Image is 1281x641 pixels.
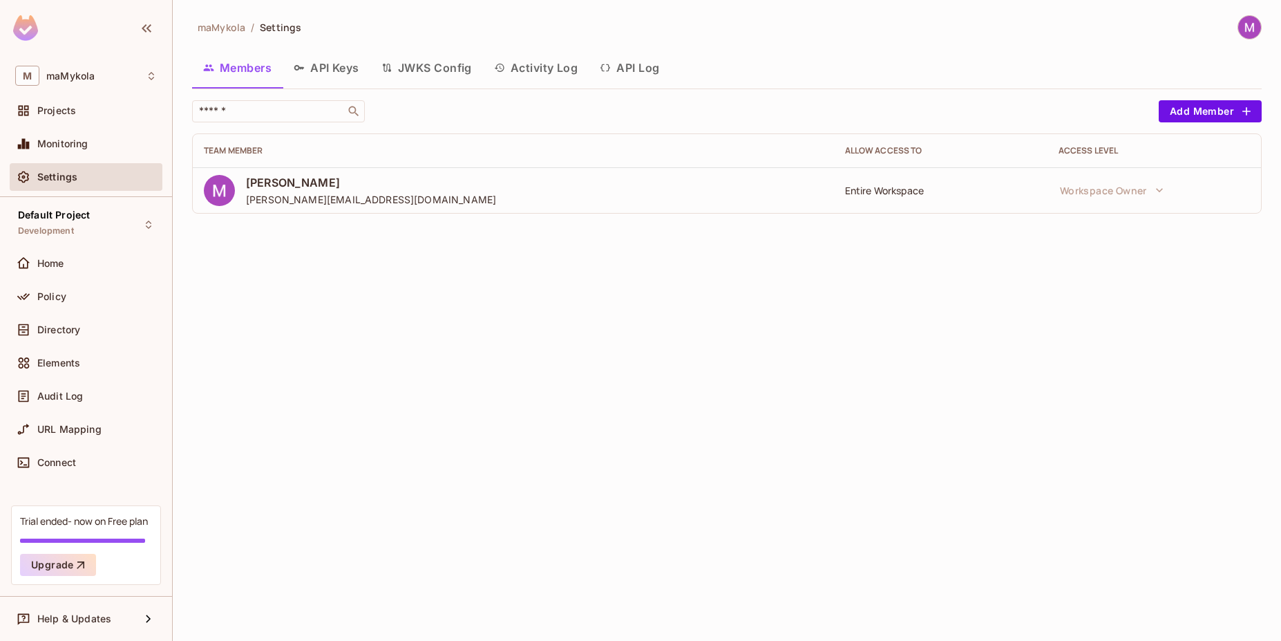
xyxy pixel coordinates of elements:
span: Default Project [18,210,90,221]
button: JWKS Config [370,50,483,85]
span: Development [18,225,74,236]
img: SReyMgAAAABJRU5ErkJggg== [13,15,38,41]
div: Entire Workspace [845,184,1036,197]
span: maMykola [198,21,245,34]
div: Access Level [1059,145,1250,156]
button: Upgrade [20,554,96,576]
div: Allow Access to [845,145,1036,156]
button: API Log [589,50,670,85]
li: / [251,21,254,34]
button: Members [192,50,283,85]
img: ACg8ocL-sxnRu1SrXzi7ex6SpKFjYH4ouPiTb-63C8CsD6XeDH8_Xg=s96-c [204,175,235,206]
span: Workspace: maMykola [46,71,95,82]
span: Audit Log [37,391,83,402]
span: Policy [37,291,66,302]
span: URL Mapping [37,424,102,435]
span: Settings [260,21,301,34]
span: Help & Updates [37,613,111,624]
span: [PERSON_NAME][EMAIL_ADDRESS][DOMAIN_NAME] [246,193,496,206]
span: Elements [37,357,80,369]
span: [PERSON_NAME] [246,175,496,190]
span: Home [37,258,64,269]
button: API Keys [283,50,370,85]
img: Mykola Martynov [1238,16,1261,39]
span: M [15,66,39,86]
span: Settings [37,171,77,183]
span: Connect [37,457,76,468]
button: Add Member [1159,100,1262,122]
div: Team Member [204,145,823,156]
button: Activity Log [483,50,589,85]
span: Monitoring [37,138,88,149]
div: Trial ended- now on Free plan [20,514,148,528]
span: Projects [37,105,76,116]
button: Workspace Owner [1053,176,1170,204]
span: Directory [37,324,80,335]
